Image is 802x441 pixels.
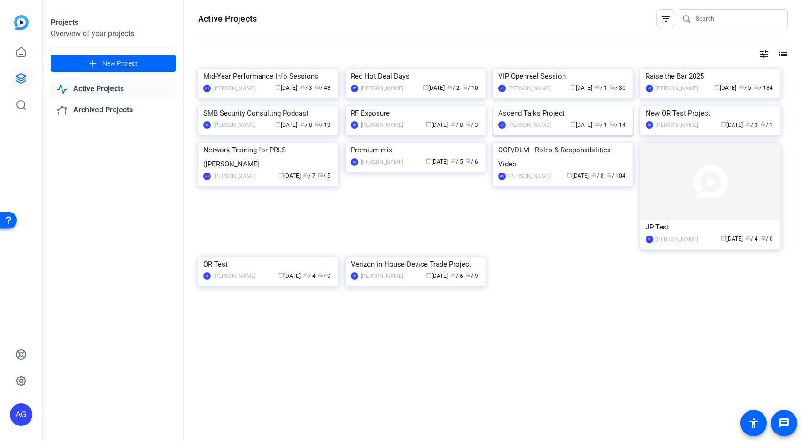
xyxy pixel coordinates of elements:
span: / 4 [745,236,758,242]
div: Premium mix [351,143,480,157]
span: / 30 [609,85,625,91]
span: / 7 [303,173,316,179]
div: Verizon in House Device Trade Project [351,257,480,271]
mat-icon: list [777,48,788,60]
mat-icon: tune [758,48,770,60]
div: [PERSON_NAME] [508,172,551,181]
span: calendar_today [278,172,284,178]
span: / 8 [591,173,604,179]
div: MB [203,173,211,180]
div: [PERSON_NAME] [213,84,256,93]
div: JP Test [646,220,775,234]
span: / 6 [450,273,463,279]
span: calendar_today [570,121,576,127]
div: [PERSON_NAME] [508,120,551,130]
div: JC [646,236,653,243]
span: [DATE] [570,85,592,91]
span: / 1 [594,122,607,128]
div: OR Test [203,257,333,271]
span: calendar_today [426,158,432,164]
span: / 3 [465,122,478,128]
span: calendar_today [714,84,720,90]
span: group [594,84,600,90]
span: calendar_today [275,84,281,90]
span: / 48 [315,85,331,91]
span: calendar_today [721,235,726,241]
span: [DATE] [278,173,301,179]
div: OCP/DLM - Roles & Responsibilities Video [498,143,628,171]
a: Archived Projects [51,101,176,120]
span: group [303,172,308,178]
img: blue-gradient.svg [14,15,29,30]
span: group [594,121,600,127]
span: [DATE] [570,122,592,128]
div: KR [646,121,653,129]
span: radio [760,235,766,241]
span: [DATE] [278,273,301,279]
span: / 1 [594,85,607,91]
span: / 9 [465,273,478,279]
div: [PERSON_NAME] [213,120,256,130]
div: Overview of your projects [51,28,176,39]
span: group [300,121,305,127]
div: [PERSON_NAME] [655,235,698,244]
div: MB [351,158,358,166]
span: group [591,172,597,178]
span: calendar_today [567,172,572,178]
div: [PERSON_NAME] [361,157,403,167]
span: New Project [102,59,138,69]
span: radio [465,272,471,278]
div: AG [10,403,32,426]
div: AG [203,121,211,129]
span: / 2 [447,85,460,91]
span: [DATE] [721,236,743,242]
div: MB [498,173,506,180]
div: New OR Test Project [646,106,775,120]
span: group [739,84,744,90]
div: SMB Security Consulting Podcast [203,106,333,120]
span: radio [318,172,324,178]
span: / 9 [318,273,331,279]
div: [PERSON_NAME] [361,271,403,281]
span: radio [606,172,612,178]
span: radio [318,272,324,278]
a: Active Projects [51,79,176,99]
input: Search [696,13,780,24]
span: / 8 [300,122,312,128]
span: group [450,158,456,164]
div: Ascend Talks Project [498,106,628,120]
div: MB [351,85,358,92]
span: group [450,121,456,127]
span: [DATE] [275,85,297,91]
span: radio [465,158,471,164]
div: [PERSON_NAME] [655,120,698,130]
span: [DATE] [567,173,589,179]
span: / 184 [754,85,773,91]
span: radio [760,121,766,127]
span: / 3 [745,122,758,128]
span: calendar_today [275,121,281,127]
span: / 5 [318,173,331,179]
span: / 3 [300,85,312,91]
span: calendar_today [423,84,428,90]
span: radio [315,84,320,90]
span: calendar_today [426,121,432,127]
span: [DATE] [426,158,448,165]
mat-icon: accessibility [748,417,759,429]
span: [DATE] [426,273,448,279]
span: group [745,121,751,127]
span: calendar_today [721,121,726,127]
span: radio [462,84,468,90]
span: [DATE] [423,85,445,91]
span: / 10 [462,85,478,91]
div: Raise the Bar 2025 [646,69,775,83]
span: / 5 [739,85,751,91]
span: [DATE] [721,122,743,128]
div: AG [498,121,506,129]
h1: Active Projects [198,13,257,24]
div: AG [498,85,506,92]
div: Projects [51,17,176,28]
span: / 5 [450,158,463,165]
div: MB [351,121,358,129]
span: / 14 [609,122,625,128]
